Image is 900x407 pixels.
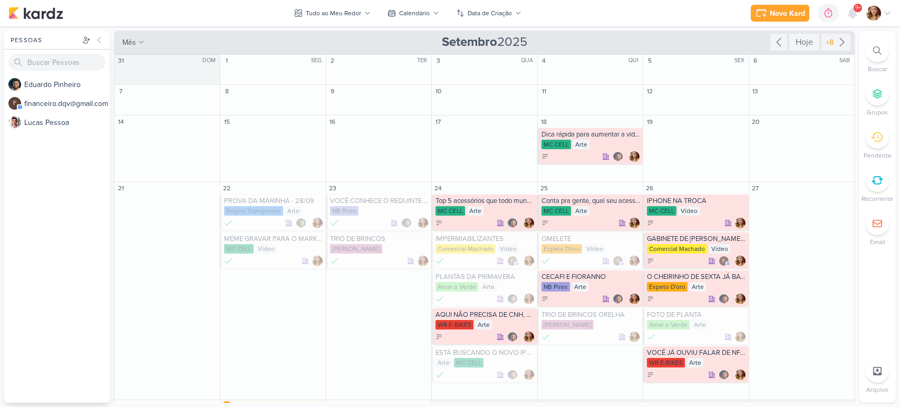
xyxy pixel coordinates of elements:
[436,197,535,205] div: Top 5 acessórios que todo mundo precisa ter
[454,358,483,367] div: MC CELL
[824,37,836,48] div: +8
[312,256,323,266] img: Thaís Leite
[330,244,382,254] div: [PERSON_NAME]
[224,256,233,266] div: Finalizado
[870,237,885,247] p: Email
[541,197,641,205] div: Conta pra gente, qual seu acessório favorito?
[330,197,429,205] div: VOCÊ CONHECE O REQUINTE DE TER UM QUARTO DE BANHO COM ROCA?
[312,256,323,266] div: Responsável: Thaís Leite
[572,282,588,292] div: Arte
[735,256,746,266] div: Responsável: Thaís Leite
[507,332,520,342] div: Colaboradores: Eduardo Pinheiro
[647,311,746,319] div: FOTO DE PLANTA
[679,206,700,216] div: Vídeo
[735,370,746,380] div: Responsável: Thaís Leite
[647,235,746,243] div: GABINETE DE COZINHA E BANHEIRO
[330,206,359,216] div: NB Pires
[122,37,136,48] span: mês
[573,140,589,149] div: Arte
[687,358,703,367] div: Arte
[629,151,640,162] div: Responsável: Thaís Leite
[436,273,535,281] div: PLANTAS DA PRIMAVERA
[507,370,518,380] img: Eduardo Pinheiro
[221,55,232,66] div: 1
[433,117,443,127] div: 17
[467,206,483,216] div: Arte
[647,219,654,227] div: A Fazer
[629,256,640,266] div: Responsável: Thaís Leite
[476,320,492,330] div: Arte
[224,197,323,205] div: PROVA DA MARINHA - 28/09
[862,194,893,203] p: Recorrente
[539,183,549,193] div: 25
[311,56,325,65] div: SEG
[524,294,534,304] img: Thaís Leite
[327,86,338,96] div: 9
[750,86,761,96] div: 13
[507,370,520,380] div: Colaboradores: Eduardo Pinheiro
[613,256,623,266] div: financeiro.dqv@gmail.com
[722,259,725,264] p: f
[436,348,535,357] div: ESTÁ BUSCANDO O NOVO IPHONE 17? JÁ DISPONÍVEL NA MC CELL
[541,235,641,243] div: OMELETE
[442,34,527,51] span: 2025
[330,235,429,243] div: TRIO DE BRINCOS
[433,86,443,96] div: 10
[859,39,896,74] li: Ctrl + F
[436,311,535,319] div: AQUI NÃO PRECISA DE CNH, NÃO PAGA IPVA E NEM GASTA COM COMBUSTÍVEL
[285,206,302,216] div: Arte
[330,218,338,228] div: Finalizado
[330,256,338,266] div: Finalizado
[312,218,323,228] div: Responsável: Thaís Leite
[541,206,571,216] div: MC CELL
[541,311,641,319] div: TRIO DE BRINCOS ORELHA
[647,244,707,254] div: Comercial Machado
[617,259,620,264] p: f
[719,294,729,304] img: Eduardo Pinheiro
[521,56,536,65] div: QUA
[750,55,761,66] div: 6
[735,256,746,266] img: Thaís Leite
[524,332,534,342] img: Thaís Leite
[511,259,514,264] p: f
[629,332,640,342] img: Thaís Leite
[433,183,443,193] div: 24
[296,218,306,228] img: Eduardo Pinheiro
[613,256,626,266] div: Colaboradores: financeiro.dqv@gmail.com
[8,78,21,91] img: Eduardo Pinheiro
[524,294,534,304] div: Responsável: Thaís Leite
[327,183,338,193] div: 23
[418,256,428,266] div: Responsável: Thaís Leite
[647,282,688,292] div: Espeto D'oro
[418,256,428,266] img: Thaís Leite
[692,320,708,330] div: Arte
[839,56,853,65] div: SAB
[115,86,126,96] div: 7
[541,273,641,281] div: CECAFI E FIORANNO
[866,385,888,394] p: Arquivo
[735,332,746,342] img: Thaís Leite
[629,332,640,342] div: Responsável: Thaís Leite
[628,56,642,65] div: QUI
[735,370,746,380] img: Thaís Leite
[524,218,534,228] div: Responsável: Thaís Leite
[115,183,126,193] div: 21
[541,256,550,266] div: Finalizado
[647,348,746,357] div: VOCÊ JÁ OUVIU FALAR DE NFC?
[418,218,428,228] img: Thaís Leite
[418,218,428,228] div: Responsável: Thaís Leite
[115,55,126,66] div: 31
[539,86,549,96] div: 11
[613,294,626,304] div: Colaboradores: Eduardo Pinheiro
[256,244,277,254] div: Vídeo
[202,56,219,65] div: DOM
[221,183,232,193] div: 22
[327,117,338,127] div: 16
[719,370,729,380] img: Eduardo Pinheiro
[524,256,534,266] div: Responsável: Thaís Leite
[647,273,746,281] div: O CHEIRINHO DE SEXTA JÁ BATEU AI TAMBÉM? QUE TAL UM X-TUDO?
[436,256,444,266] div: Finalizado
[524,370,534,380] img: Thaís Leite
[224,206,283,216] div: Regina Transportes
[433,55,443,66] div: 3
